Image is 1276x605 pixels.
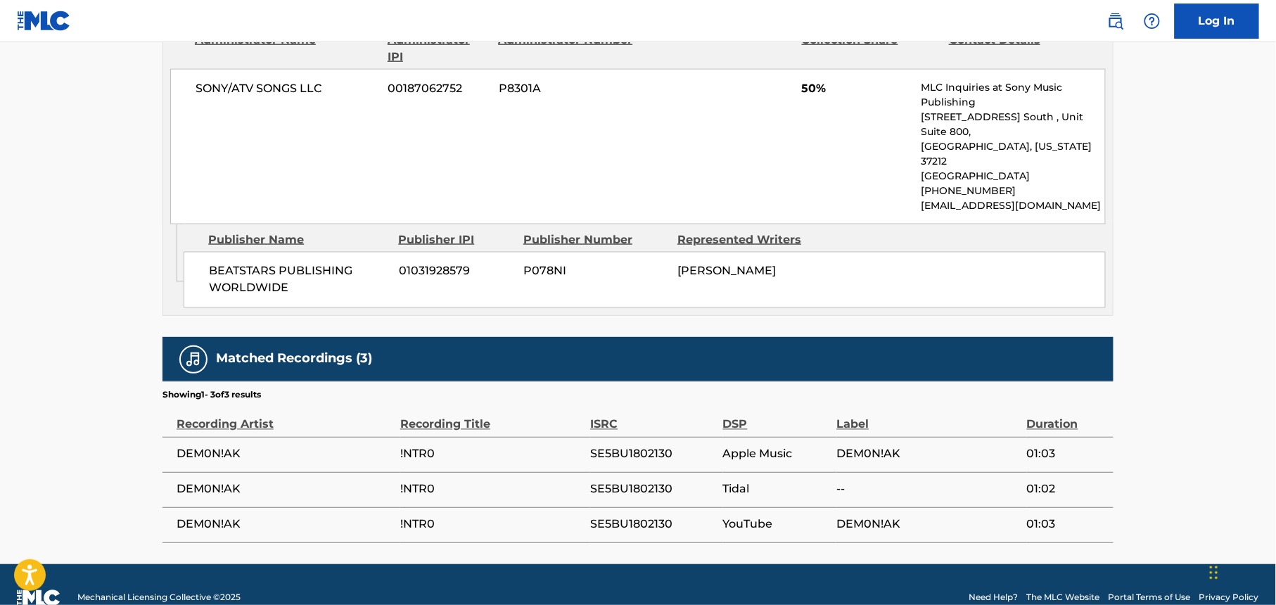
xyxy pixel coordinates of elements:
a: Portal Terms of Use [1109,592,1191,604]
iframe: Chat Widget [1206,537,1276,605]
span: SONY/ATV SONGS LLC [196,80,378,97]
span: 01:02 [1027,481,1106,498]
img: Matched Recordings [185,351,202,368]
div: Collection Share [802,32,938,65]
p: [EMAIL_ADDRESS][DOMAIN_NAME] [921,198,1105,213]
span: !NTR0 [400,446,583,463]
h5: Matched Recordings (3) [216,351,372,367]
span: 50% [802,80,911,97]
img: help [1144,13,1161,30]
span: 01:03 [1027,446,1106,463]
div: Recording Title [400,402,583,433]
span: BEATSTARS PUBLISHING WORLDWIDE [209,263,388,297]
div: Label [836,402,1019,433]
img: MLC Logo [17,11,71,31]
div: Publisher IPI [398,231,513,248]
span: YouTube [723,516,830,533]
a: Log In [1175,4,1259,39]
a: Public Search [1102,7,1130,35]
span: [PERSON_NAME] [677,265,776,278]
div: Represented Writers [677,231,821,248]
span: SE5BU1802130 [590,481,715,498]
p: MLC Inquiries at Sony Music Publishing [921,80,1105,110]
div: Contact Details [949,32,1085,65]
span: P078NI [523,263,667,280]
div: Help [1138,7,1166,35]
span: -- [836,481,1019,498]
p: Showing 1 - 3 of 3 results [162,389,261,402]
div: DSP [723,402,830,433]
div: Administrator Number [498,32,634,65]
a: The MLC Website [1027,592,1100,604]
span: 00187062752 [388,80,488,97]
span: DEM0N!AK [836,446,1019,463]
span: SE5BU1802130 [590,516,715,533]
span: !NTR0 [400,516,583,533]
span: 01031928579 [399,263,513,280]
span: DEM0N!AK [177,481,393,498]
span: DEM0N!AK [177,446,393,463]
div: Publisher Name [208,231,388,248]
span: P8301A [499,80,635,97]
div: Drag [1210,552,1218,594]
p: [GEOGRAPHIC_DATA] [921,169,1105,184]
p: [STREET_ADDRESS] South , Unit Suite 800, [921,110,1105,139]
span: 01:03 [1027,516,1106,533]
a: Need Help? [969,592,1019,604]
div: Publisher Number [523,231,667,248]
span: SE5BU1802130 [590,446,715,463]
a: Privacy Policy [1199,592,1259,604]
div: Recording Artist [177,402,393,433]
span: DEM0N!AK [177,516,393,533]
span: Mechanical Licensing Collective © 2025 [77,592,241,604]
div: Administrator IPI [388,32,487,65]
span: Tidal [723,481,830,498]
p: [PHONE_NUMBER] [921,184,1105,198]
span: !NTR0 [400,481,583,498]
div: Administrator Name [195,32,377,65]
img: search [1107,13,1124,30]
div: Duration [1027,402,1106,433]
span: Apple Music [723,446,830,463]
div: ISRC [590,402,715,433]
p: [GEOGRAPHIC_DATA], [US_STATE] 37212 [921,139,1105,169]
span: DEM0N!AK [836,516,1019,533]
